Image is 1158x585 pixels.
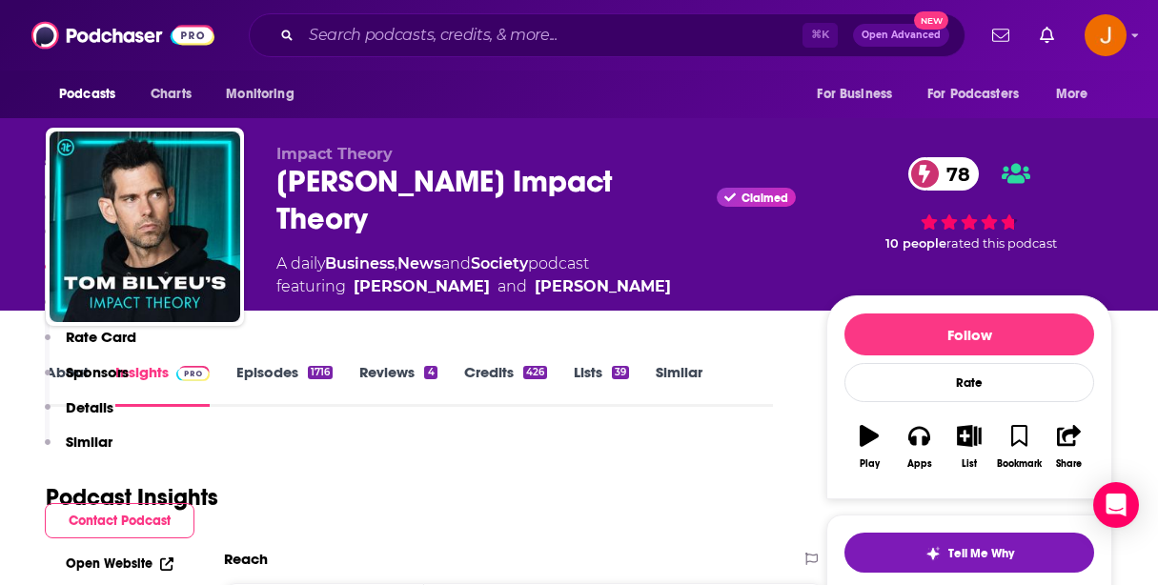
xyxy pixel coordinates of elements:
div: 39 [612,366,629,379]
div: 4 [424,366,437,379]
a: Credits426 [464,363,547,407]
a: Similar [656,363,702,407]
a: Reviews4 [359,363,437,407]
a: Charts [138,76,203,112]
button: open menu [1043,76,1112,112]
button: tell me why sparkleTell Me Why [844,533,1094,573]
button: Follow [844,313,1094,355]
div: Rate [844,363,1094,402]
h2: Reach [224,550,268,568]
button: Similar [45,433,112,468]
a: Tom Bilyeu [354,275,490,298]
img: Podchaser - Follow, Share and Rate Podcasts [31,17,214,53]
span: featuring [276,275,671,298]
a: Show notifications dropdown [985,19,1017,51]
div: 1716 [308,366,333,379]
button: Open AdvancedNew [853,24,949,47]
button: open menu [803,76,916,112]
a: Episodes1716 [236,363,333,407]
a: Show notifications dropdown [1032,19,1062,51]
button: open menu [46,76,140,112]
span: rated this podcast [946,236,1057,251]
div: Bookmark [997,458,1042,470]
div: Apps [907,458,932,470]
a: Society [471,254,528,272]
div: Search podcasts, credits, & more... [249,13,965,57]
span: Podcasts [59,81,115,108]
div: 78 10 peoplerated this podcast [826,145,1112,264]
span: ⌘ K [802,23,838,48]
a: Business [325,254,395,272]
button: open menu [213,76,318,112]
div: List [962,458,977,470]
p: Similar [66,433,112,451]
img: tell me why sparkle [925,546,941,561]
a: Lists39 [574,363,629,407]
img: User Profile [1085,14,1127,56]
button: Details [45,398,113,434]
span: 10 people [885,236,946,251]
button: open menu [915,76,1046,112]
button: List [945,413,994,481]
span: Logged in as justine87181 [1085,14,1127,56]
a: Lisa Bilyeu [535,275,671,298]
span: Claimed [742,193,788,203]
span: For Podcasters [927,81,1019,108]
span: Impact Theory [276,145,393,163]
a: Open Website [66,555,173,572]
p: Sponsors [66,363,129,381]
span: Tell Me Why [948,546,1014,561]
button: Sponsors [45,363,129,398]
input: Search podcasts, credits, & more... [301,20,802,50]
span: New [914,11,948,30]
span: Open Advanced [862,30,941,40]
span: More [1056,81,1088,108]
span: For Business [817,81,892,108]
button: Play [844,413,894,481]
button: Apps [894,413,944,481]
div: Share [1056,458,1082,470]
span: and [498,275,527,298]
span: and [441,254,471,272]
span: 78 [927,157,980,191]
div: Open Intercom Messenger [1093,482,1139,528]
div: Play [860,458,880,470]
img: Tom Bilyeu's Impact Theory [50,131,240,322]
span: Monitoring [226,81,294,108]
button: Share [1045,413,1094,481]
a: 78 [908,157,980,191]
a: News [397,254,441,272]
span: Charts [151,81,192,108]
span: , [395,254,397,272]
button: Bookmark [994,413,1044,481]
p: Details [66,398,113,416]
button: Contact Podcast [45,503,194,538]
div: A daily podcast [276,252,671,298]
div: 426 [523,366,547,379]
button: Show profile menu [1085,14,1127,56]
